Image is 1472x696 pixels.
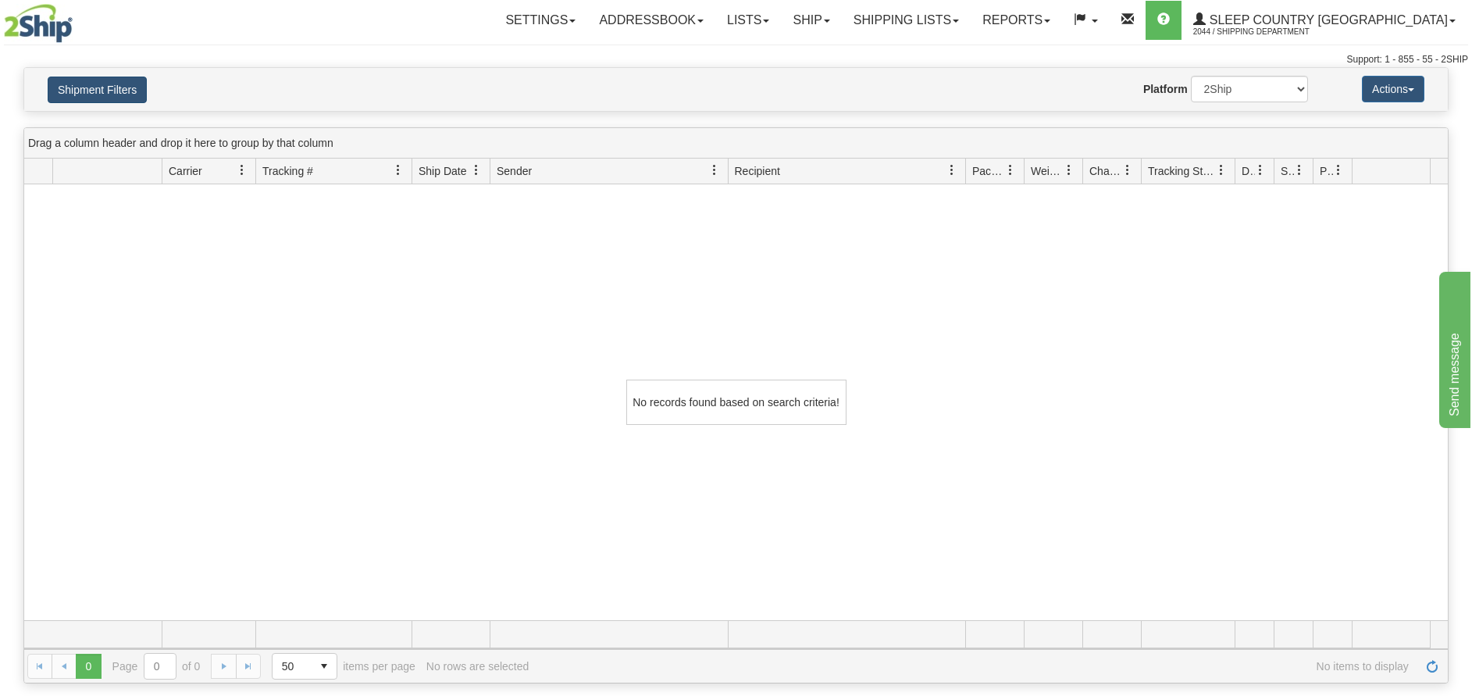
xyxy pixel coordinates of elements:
[997,157,1024,184] a: Packages filter column settings
[76,654,101,679] span: Page 0
[385,157,412,184] a: Tracking # filter column settings
[1320,163,1333,179] span: Pickup Status
[1031,163,1064,179] span: Weight
[972,163,1005,179] span: Packages
[229,157,255,184] a: Carrier filter column settings
[262,163,313,179] span: Tracking #
[24,128,1448,159] div: grid grouping header
[1247,157,1274,184] a: Delivery Status filter column settings
[1182,1,1467,40] a: Sleep Country [GEOGRAPHIC_DATA] 2044 / Shipping department
[112,653,201,680] span: Page of 0
[781,1,841,40] a: Ship
[1143,81,1188,97] label: Platform
[842,1,971,40] a: Shipping lists
[1056,157,1082,184] a: Weight filter column settings
[939,157,965,184] a: Recipient filter column settings
[169,163,202,179] span: Carrier
[4,53,1468,66] div: Support: 1 - 855 - 55 - 2SHIP
[1420,654,1445,679] a: Refresh
[1281,163,1294,179] span: Shipment Issues
[1089,163,1122,179] span: Charge
[715,1,781,40] a: Lists
[4,4,73,43] img: logo2044.jpg
[971,1,1062,40] a: Reports
[463,157,490,184] a: Ship Date filter column settings
[419,163,466,179] span: Ship Date
[1193,24,1310,40] span: 2044 / Shipping department
[272,653,337,680] span: Page sizes drop down
[735,163,780,179] span: Recipient
[1206,13,1448,27] span: Sleep Country [GEOGRAPHIC_DATA]
[272,653,415,680] span: items per page
[1362,76,1424,102] button: Actions
[1114,157,1141,184] a: Charge filter column settings
[540,660,1409,673] span: No items to display
[282,659,302,674] span: 50
[701,157,728,184] a: Sender filter column settings
[494,1,587,40] a: Settings
[1325,157,1352,184] a: Pickup Status filter column settings
[626,380,846,425] div: No records found based on search criteria!
[312,654,337,679] span: select
[1436,268,1470,427] iframe: chat widget
[1286,157,1313,184] a: Shipment Issues filter column settings
[1208,157,1235,184] a: Tracking Status filter column settings
[1242,163,1255,179] span: Delivery Status
[48,77,147,103] button: Shipment Filters
[497,163,532,179] span: Sender
[12,9,144,28] div: Send message
[426,660,529,673] div: No rows are selected
[1148,163,1216,179] span: Tracking Status
[587,1,715,40] a: Addressbook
